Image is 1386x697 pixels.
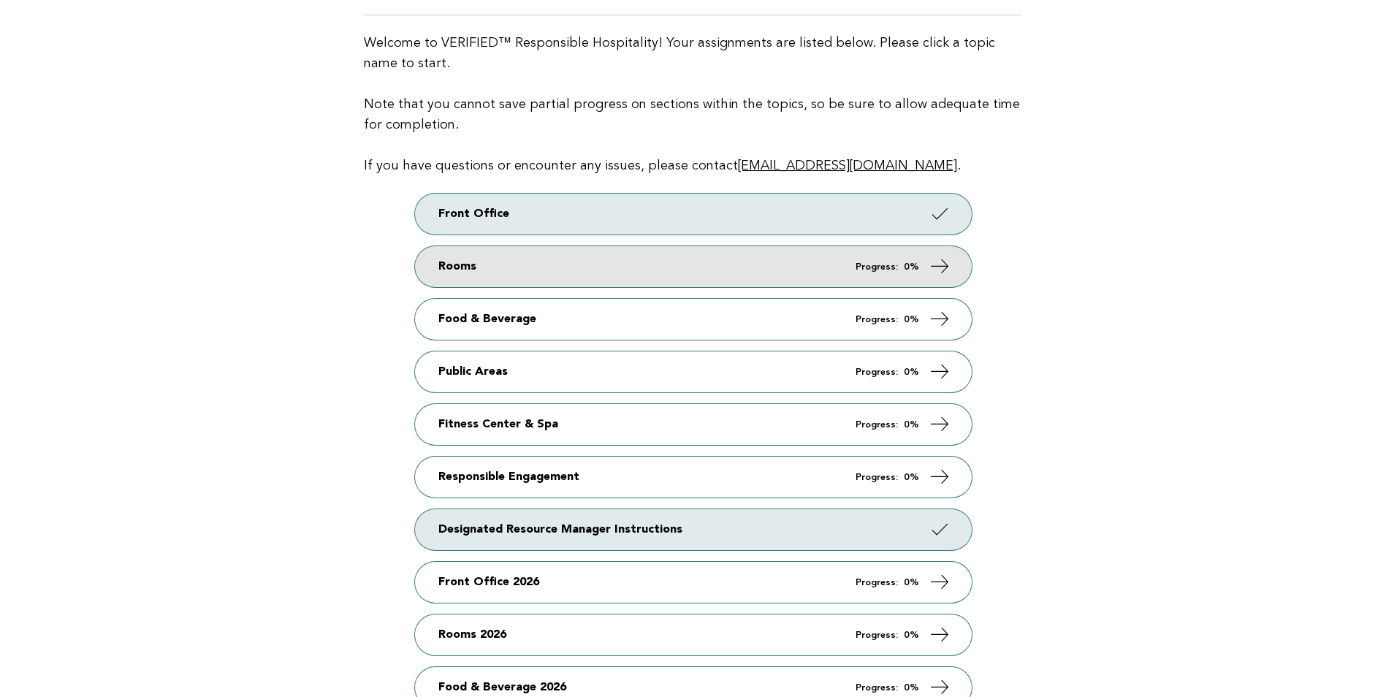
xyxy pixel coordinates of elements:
[856,683,898,693] em: Progress:
[415,562,972,603] a: Front Office 2026 Progress: 0%
[904,683,919,693] strong: 0%
[738,159,957,172] a: [EMAIL_ADDRESS][DOMAIN_NAME]
[856,367,898,377] em: Progress:
[856,473,898,482] em: Progress:
[415,457,972,498] a: Responsible Engagement Progress: 0%
[364,33,1022,176] p: Welcome to VERIFIED™ Responsible Hospitality! Your assignments are listed below. Please click a t...
[856,578,898,587] em: Progress:
[856,315,898,324] em: Progress:
[856,631,898,640] em: Progress:
[904,420,919,430] strong: 0%
[904,367,919,377] strong: 0%
[415,246,972,287] a: Rooms Progress: 0%
[904,631,919,640] strong: 0%
[415,351,972,392] a: Public Areas Progress: 0%
[415,194,972,235] a: Front Office
[856,262,898,272] em: Progress:
[904,315,919,324] strong: 0%
[904,262,919,272] strong: 0%
[856,420,898,430] em: Progress:
[415,299,972,340] a: Food & Beverage Progress: 0%
[415,614,972,655] a: Rooms 2026 Progress: 0%
[904,473,919,482] strong: 0%
[415,404,972,445] a: Fitness Center & Spa Progress: 0%
[904,578,919,587] strong: 0%
[415,509,972,550] a: Designated Resource Manager Instructions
